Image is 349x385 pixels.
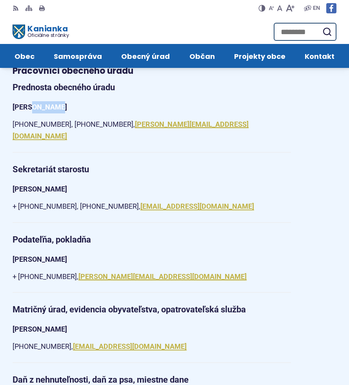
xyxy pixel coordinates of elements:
strong: [PERSON_NAME] [13,255,67,263]
a: [EMAIL_ADDRESS][DOMAIN_NAME] [73,342,187,350]
span: Samospráva [54,44,102,68]
img: Prejsť na Facebook stránku [326,3,336,13]
a: Obec [13,44,36,68]
span: Obec [15,44,35,68]
a: Obecný úrad [120,44,172,68]
a: Občan [187,44,216,68]
p: + [PHONE_NUMBER], [13,271,291,283]
strong: Podateľňa, pokladňa [13,235,91,245]
a: [EMAIL_ADDRESS][DOMAIN_NAME] [140,202,254,210]
strong: Matričný úrad, evidencia obyvateľstva, opatrovateľská služba [13,305,246,314]
img: Prejsť na domovskú stránku [13,25,25,39]
span: Kontakt [305,44,334,68]
p: + [PHONE_NUMBER], [PHONE_NUMBER], [13,201,291,213]
p: [PHONE_NUMBER], [13,341,291,353]
a: Logo Kanianka, prejsť na domovskú stránku. [13,25,69,39]
strong: Sekretariát starostu [13,164,89,174]
strong: Prednosta obecného úradu [13,82,115,92]
strong: [PERSON_NAME] [13,325,67,333]
span: Oficiálne stránky [27,33,69,38]
span: EN [313,4,320,13]
strong: [PERSON_NAME] [13,103,67,111]
span: Projekty obce [234,44,285,68]
span: Kanianka [25,25,69,38]
span: Občan [189,44,215,68]
strong: [PERSON_NAME] [13,185,67,193]
a: Projekty obce [232,44,287,68]
a: Samospráva [52,44,104,68]
p: [PHONE_NUMBER], [PHONE_NUMBER], [13,119,291,142]
a: EN [311,4,322,13]
a: [PERSON_NAME][EMAIL_ADDRESS][DOMAIN_NAME] [78,272,247,281]
a: Kontakt [303,44,336,68]
strong: Daň z nehnuteľnosti, daň za psa, miestne dane [13,375,189,385]
span: Pracovníci obecného úradu [13,65,133,77]
span: Obecný úrad [121,44,170,68]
